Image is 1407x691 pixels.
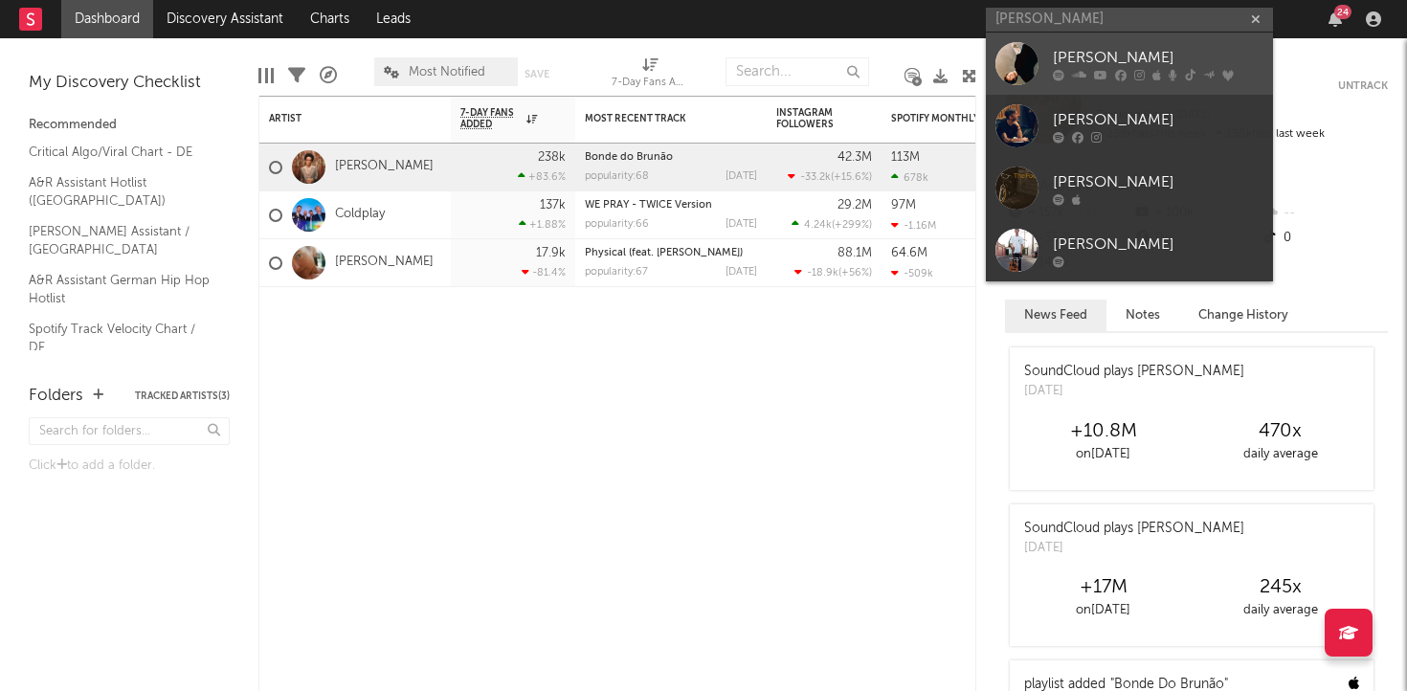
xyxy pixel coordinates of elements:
a: [PERSON_NAME] [335,255,434,271]
div: 238k [538,151,566,164]
div: Physical (feat. Troye Sivan) [585,248,757,258]
span: +15.6 % [834,172,869,183]
button: 24 [1329,11,1342,27]
div: [PERSON_NAME] [1053,170,1263,193]
div: daily average [1192,599,1369,622]
a: Coldplay [335,207,385,223]
button: Change History [1179,300,1307,331]
div: Most Recent Track [585,113,728,124]
div: A&R Pipeline [320,48,337,103]
button: News Feed [1005,300,1106,331]
a: A&R Assistant German Hip Hop Hotlist [29,270,211,309]
a: Critical Algo/Viral Chart - DE [29,142,211,163]
div: -1.16M [891,219,936,232]
div: on [DATE] [1015,599,1192,622]
div: 470 x [1192,420,1369,443]
div: Instagram Followers [776,107,843,130]
div: [PERSON_NAME] [1053,233,1263,256]
div: 113M [891,151,920,164]
div: WE PRAY - TWICE Version [585,200,757,211]
span: -33.2k [800,172,831,183]
div: Spotify Monthly Listeners [891,113,1035,124]
div: on [DATE] [1015,443,1192,466]
span: +56 % [841,268,869,279]
div: ( ) [788,170,872,183]
input: Search for folders... [29,417,230,445]
div: [DATE] [726,267,757,278]
div: 678k [891,171,928,184]
span: 7-Day Fans Added [460,107,522,130]
div: Folders [29,385,83,408]
div: 64.6M [891,247,927,259]
div: +10.8M [1015,420,1192,443]
div: SoundCloud plays [PERSON_NAME] [1024,519,1244,539]
a: [PERSON_NAME] [335,159,434,175]
button: Notes [1106,300,1179,331]
div: [DATE] [1024,539,1244,558]
div: Filters [288,48,305,103]
a: [PERSON_NAME] [986,33,1273,95]
div: 7-Day Fans Added (7-Day Fans Added) [612,72,688,95]
div: -81.4 % [522,266,566,279]
div: -509k [891,267,933,279]
a: [PERSON_NAME] Assistant / [GEOGRAPHIC_DATA] [29,221,211,260]
div: +1.88 % [519,218,566,231]
a: Physical (feat. [PERSON_NAME]) [585,248,743,258]
div: [PERSON_NAME] [1053,46,1263,69]
div: 42.3M [837,151,872,164]
button: Untrack [1338,77,1388,96]
div: popularity: 66 [585,219,649,230]
a: WE PRAY - TWICE Version [585,200,712,211]
input: Search... [726,57,869,86]
a: [PERSON_NAME] [986,157,1273,219]
div: popularity: 68 [585,171,649,182]
span: Most Notified [409,66,485,78]
div: 88.1M [837,247,872,259]
div: -- [1261,201,1388,226]
a: "Bonde Do Brunão" [1110,678,1228,691]
div: Click to add a folder. [29,455,230,478]
div: 7-Day Fans Added (7-Day Fans Added) [612,48,688,103]
a: [PERSON_NAME] [986,95,1273,157]
div: Recommended [29,114,230,137]
div: +17M [1015,576,1192,599]
span: 4.24k [804,220,832,231]
div: Edit Columns [258,48,274,103]
div: daily average [1192,443,1369,466]
div: popularity: 67 [585,267,648,278]
input: Search for artists [986,8,1273,32]
div: 97M [891,199,916,212]
div: 17.9k [536,247,566,259]
div: [PERSON_NAME] [1053,108,1263,131]
button: Tracked Artists(3) [135,391,230,401]
div: [DATE] [726,219,757,230]
div: 137k [540,199,566,212]
a: Bonde do Brunão [585,152,673,163]
div: 245 x [1192,576,1369,599]
div: 0 [1261,226,1388,251]
div: My Discovery Checklist [29,72,230,95]
div: ( ) [792,218,872,231]
div: Bonde do Brunão [585,152,757,163]
div: SoundCloud plays [PERSON_NAME] [1024,362,1244,382]
div: 29.2M [837,199,872,212]
a: Spotify Track Velocity Chart / DE [29,319,211,358]
div: 24 [1334,5,1351,19]
span: -18.9k [807,268,838,279]
div: ( ) [794,266,872,279]
div: +83.6 % [518,170,566,183]
a: [PERSON_NAME] [986,219,1273,281]
button: Save [525,69,549,79]
div: [DATE] [1024,382,1244,401]
div: [DATE] [726,171,757,182]
span: +299 % [835,220,869,231]
a: A&R Assistant Hotlist ([GEOGRAPHIC_DATA]) [29,172,211,212]
div: Artist [269,113,413,124]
